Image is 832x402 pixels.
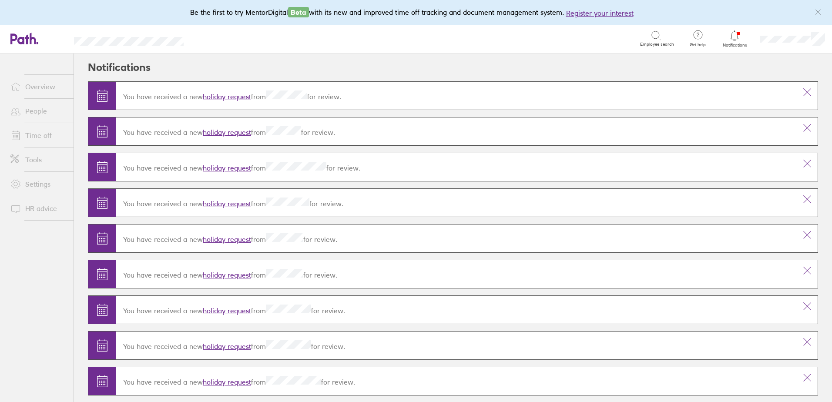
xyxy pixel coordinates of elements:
a: HR advice [3,200,74,217]
a: holiday request [203,164,251,172]
div: Search [207,34,229,42]
p: You have received a new from for review. [123,126,790,137]
span: Beta [288,7,309,17]
span: Get help [684,42,712,47]
p: You have received a new from for review. [123,340,790,351]
a: holiday request [203,271,251,279]
p: You have received a new from for review. [123,269,790,279]
button: Register your interest [566,8,634,18]
p: You have received a new from for review. [123,198,790,208]
a: holiday request [203,199,251,208]
p: You have received a new from for review. [123,376,790,386]
div: Be the first to try MentorDigital with its new and improved time off tracking and document manage... [190,7,642,18]
a: holiday request [203,92,251,101]
a: holiday request [203,235,251,244]
p: You have received a new from for review. [123,233,790,244]
a: Tools [3,151,74,168]
span: Notifications [721,43,749,48]
a: holiday request [203,342,251,351]
p: You have received a new from for review. [123,90,790,101]
a: holiday request [203,128,251,137]
a: Overview [3,78,74,95]
a: People [3,102,74,120]
a: Notifications [721,30,749,48]
span: Employee search [640,42,674,47]
a: holiday request [203,378,251,386]
a: Time off [3,127,74,144]
a: holiday request [203,306,251,315]
p: You have received a new from for review. [123,162,790,172]
p: You have received a new from for review. [123,305,790,315]
h2: Notifications [88,54,151,81]
a: Settings [3,175,74,193]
